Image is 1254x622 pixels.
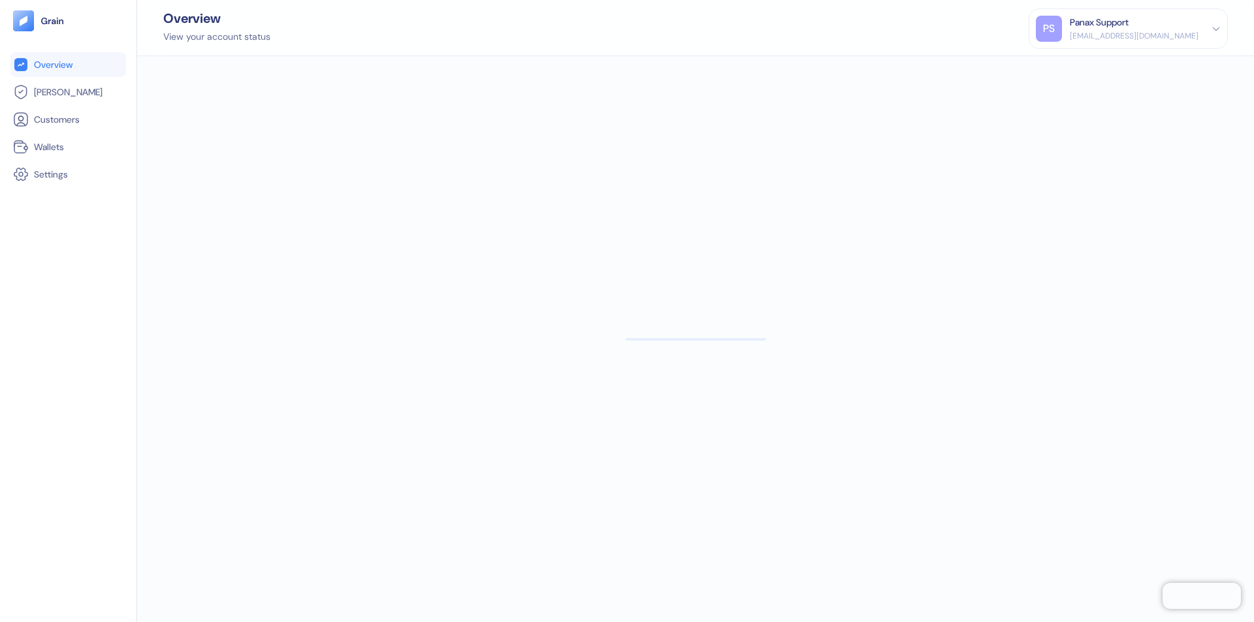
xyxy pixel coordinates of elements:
[34,86,103,99] span: [PERSON_NAME]
[163,30,270,44] div: View your account status
[34,168,68,181] span: Settings
[1036,16,1062,42] div: PS
[13,112,123,127] a: Customers
[40,16,65,25] img: logo
[34,140,64,153] span: Wallets
[1070,30,1198,42] div: [EMAIL_ADDRESS][DOMAIN_NAME]
[13,10,34,31] img: logo-tablet-V2.svg
[13,166,123,182] a: Settings
[1070,16,1129,29] div: Panax Support
[13,84,123,100] a: [PERSON_NAME]
[1163,583,1241,609] iframe: Chatra live chat
[34,113,80,126] span: Customers
[34,58,72,71] span: Overview
[13,139,123,155] a: Wallets
[13,57,123,72] a: Overview
[163,12,270,25] div: Overview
